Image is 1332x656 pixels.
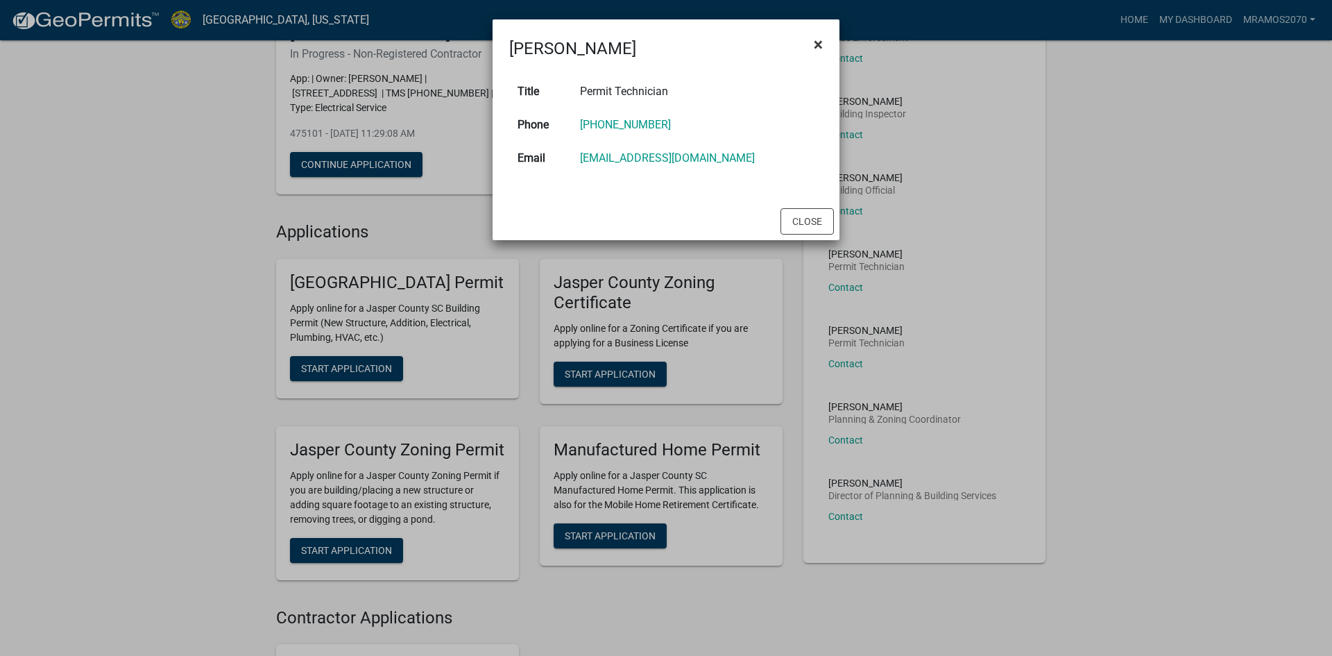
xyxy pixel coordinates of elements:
span: × [814,35,823,54]
h4: [PERSON_NAME] [509,36,636,61]
button: Close [803,25,834,64]
th: Phone [509,108,572,142]
a: [PHONE_NUMBER] [580,118,671,131]
th: Email [509,142,572,175]
th: Title [509,75,572,108]
a: [EMAIL_ADDRESS][DOMAIN_NAME] [580,151,755,165]
button: Close [780,208,834,235]
td: Permit Technician [572,75,823,108]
